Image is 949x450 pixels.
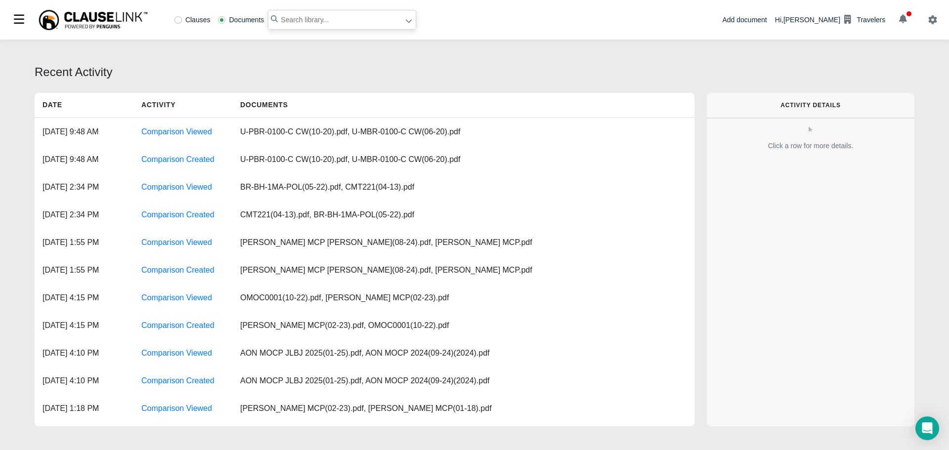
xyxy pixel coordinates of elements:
a: Comparison Viewed [141,238,212,246]
div: [DATE] 9:48 AM [35,146,133,173]
div: [DATE] 1:55 PM [35,229,133,256]
img: ClauseLink [38,9,149,31]
div: [DATE] 12:24 PM [35,422,133,450]
label: Documents [218,16,264,23]
div: [PERSON_NAME] MCP [PERSON_NAME](08-24).pdf, [PERSON_NAME] MCP.pdf [232,229,540,256]
a: Comparison Created [141,321,215,329]
a: Comparison Created [141,155,215,164]
input: Search library... [268,10,416,30]
div: AON MOCP JLBJ 2025(01-25).pdf, AON MOCP 2024(09-24)(2024).pdf [232,339,498,367]
div: [PERSON_NAME] MCP(02-23).pdf, OMOC0001(10-22).pdf [232,312,457,339]
div: [DATE] 9:48 AM [35,118,133,146]
a: Comparison Created [141,376,215,385]
div: [DATE] 4:10 PM [35,339,133,367]
div: [DATE] 1:18 PM [35,395,133,422]
div: U-PBR-0100-C CW(10-20).pdf, U-MBR-0100-C CW(06-20).pdf [232,146,468,173]
div: CNA-71622-XX(07-13).pdf, CMT221(04-13).pdf [232,422,430,450]
div: [DATE] 2:34 PM [35,201,133,229]
div: [DATE] 2:34 PM [35,173,133,201]
a: Comparison Viewed [141,349,212,357]
h5: Activity [133,93,232,117]
a: Comparison Viewed [141,183,212,191]
h5: Date [35,93,133,117]
div: [PERSON_NAME] MCP [PERSON_NAME](08-24).pdf, [PERSON_NAME] MCP.pdf [232,256,540,284]
div: Recent Activity [35,63,914,81]
label: Clauses [174,16,211,23]
h6: Activity Details [723,102,899,109]
div: [DATE] 4:15 PM [35,284,133,312]
div: CMT221(04-13).pdf, BR-BH-1MA-POL(05-22).pdf [232,201,430,229]
a: Comparison Viewed [141,404,212,412]
div: [DATE] 4:10 PM [35,367,133,395]
a: Comparison Created [141,210,215,219]
div: Click a row for more details. [715,141,906,151]
a: Comparison Viewed [141,127,212,136]
div: [DATE] 4:15 PM [35,312,133,339]
div: Add document [722,15,767,25]
div: AON MOCP JLBJ 2025(01-25).pdf, AON MOCP 2024(09-24)(2024).pdf [232,367,498,395]
div: Open Intercom Messenger [915,416,939,440]
a: Comparison Viewed [141,293,212,302]
a: Comparison Created [141,266,215,274]
div: BR-BH-1MA-POL(05-22).pdf, CMT221(04-13).pdf [232,173,430,201]
div: Travelers [857,15,885,25]
h5: Documents [232,93,430,117]
div: U-PBR-0100-C CW(10-20).pdf, U-MBR-0100-C CW(06-20).pdf [232,118,468,146]
div: Hi, [PERSON_NAME] [775,11,885,28]
div: [PERSON_NAME] MCP(02-23).pdf, [PERSON_NAME] MCP(01-18).pdf [232,395,500,422]
div: [DATE] 1:55 PM [35,256,133,284]
div: OMOC0001(10-22).pdf, [PERSON_NAME] MCP(02-23).pdf [232,284,457,312]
